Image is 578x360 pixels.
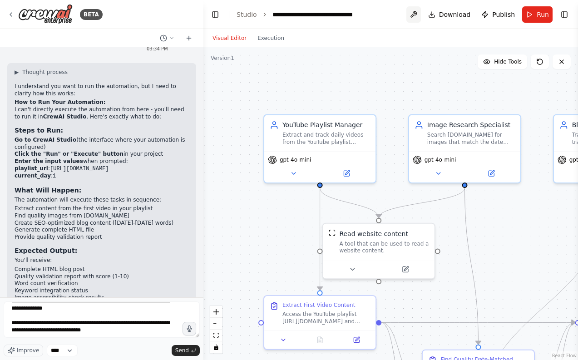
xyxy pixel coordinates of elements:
[15,197,189,204] p: The automation will execute these tasks in sequence:
[15,227,189,234] li: Generate complete HTML file
[15,287,189,295] li: Keyword integration status
[50,166,109,172] code: [URL][DOMAIN_NAME]
[15,173,51,179] strong: current_day
[15,220,189,227] li: Create SEO-optimized blog content ([DATE]-[DATE] words)
[147,45,189,52] div: 03:34 PM
[15,137,76,143] strong: Go to CrewAI Studio
[15,151,189,158] li: in your project
[15,83,189,97] p: I understand you want to run the automation, but I need to clarify how this works:
[80,9,103,20] div: BETA
[210,318,222,330] button: zoom out
[15,294,189,301] li: Image accessibility check results
[522,6,553,23] button: Run
[210,330,222,341] button: fit view
[15,99,106,105] strong: How to Run Your Automation:
[374,188,469,218] g: Edge from a75ec9ae-580b-405e-9485-84e63e006210 to 0c80eaa4-326f-493f-aee2-400dbe7fd349
[341,335,372,345] button: Open in side panel
[282,311,370,325] div: Access the YouTube playlist [URL][DOMAIN_NAME] and extract content from the first video in the se...
[15,127,63,134] strong: Steps to Run:
[15,212,189,220] li: Find quality images from [DOMAIN_NAME]
[280,156,311,163] span: gpt-4o-mini
[439,10,471,19] span: Download
[380,264,431,275] button: Open in side panel
[237,11,257,18] a: Studio
[182,33,196,44] button: Start a new chat
[15,69,68,76] button: ▶Thought process
[15,280,189,287] li: Word count verification
[425,156,456,163] span: gpt-4o-mini
[53,173,56,179] code: 1
[15,106,189,120] p: I can't directly execute the automation from here - you'll need to run it in . Here's exactly wha...
[252,33,290,44] button: Execution
[263,114,376,183] div: YouTube Playlist ManagerExtract and track daily videos from the YouTube playlist {playlist_url}, ...
[301,335,339,345] button: No output available
[460,188,483,345] g: Edge from a75ec9ae-580b-405e-9485-84e63e006210 to ef6a9ce2-bf5d-40c3-b856-58e929e1f111
[478,54,527,69] button: Hide Tools
[15,173,189,180] li: :
[15,158,189,180] li: when prompted:
[15,187,81,194] strong: What Will Happen:
[18,4,73,25] img: Logo
[316,188,383,218] g: Edge from 3accd511-c9ad-432a-8d2e-f6dcd8ee8970 to 0c80eaa4-326f-493f-aee2-400dbe7fd349
[4,345,43,356] button: Improve
[183,322,196,335] button: Click to speak your automation idea
[263,295,376,350] div: Extract First Video ContentAccess the YouTube playlist [URL][DOMAIN_NAME] and extract content fro...
[15,165,189,173] li: :
[175,347,189,354] span: Send
[282,301,355,309] div: Extract First Video Content
[15,257,189,264] p: You'll receive:
[408,114,521,183] div: Image Research SpecialistSearch [DOMAIN_NAME] for images that match the date when the current You...
[478,6,519,23] button: Publish
[15,151,124,157] strong: Click the "Run" or "Execute" button
[209,8,222,21] button: Hide left sidebar
[537,10,549,19] span: Run
[210,341,222,353] button: toggle interactivity
[329,229,336,237] img: ScrapeWebsiteTool
[237,10,375,19] nav: breadcrumb
[15,205,189,212] li: Extract content from the first video in your playlist
[558,8,571,21] button: Show right sidebar
[15,69,19,76] span: ▶
[15,165,48,172] strong: playlist_url
[552,353,577,358] a: React Flow attribution
[15,234,189,241] li: Provide quality validation report
[492,10,515,19] span: Publish
[210,306,222,353] div: React Flow controls
[465,168,517,179] button: Open in side panel
[207,33,252,44] button: Visual Editor
[494,58,522,65] span: Hide Tools
[210,306,222,318] button: zoom in
[22,69,68,76] span: Thought process
[211,54,234,62] div: Version 1
[43,113,87,120] strong: CrewAI Studio
[15,247,77,254] strong: Expected Output:
[15,137,189,151] li: (the interface where your automation is configured)
[282,131,370,146] div: Extract and track daily videos from the YouTube playlist {playlist_url}, identify the next video ...
[427,131,515,146] div: Search [DOMAIN_NAME] for images that match the date when the current YouTube video was recorded, ...
[425,6,474,23] button: Download
[339,229,408,238] div: Read website content
[282,120,370,129] div: YouTube Playlist Manager
[15,273,189,281] li: Quality validation report with score (1-10)
[172,345,200,356] button: Send
[427,120,515,129] div: Image Research Specialist
[316,188,325,290] g: Edge from 3accd511-c9ad-432a-8d2e-f6dcd8ee8970 to 61b14c8a-ce22-42a6-bd74-69820ccb71ff
[15,266,189,273] li: Complete HTML blog post
[156,33,178,44] button: Switch to previous chat
[17,347,39,354] span: Improve
[321,168,372,179] button: Open in side panel
[15,158,83,164] strong: Enter the input values
[339,240,429,255] div: A tool that can be used to read a website content.
[322,223,435,280] div: ScrapeWebsiteToolRead website contentA tool that can be used to read a website content.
